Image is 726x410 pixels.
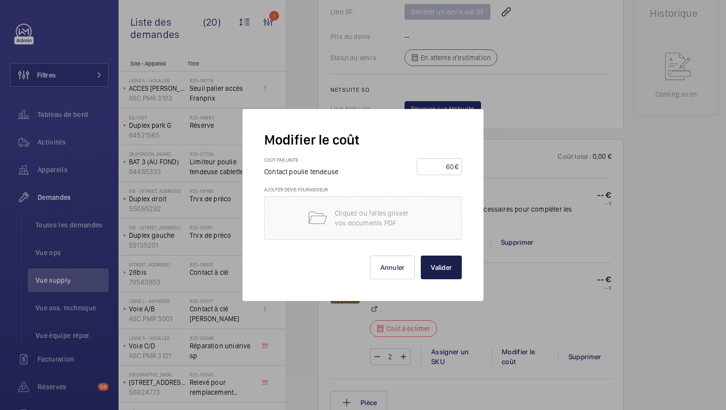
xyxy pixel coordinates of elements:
span: Contact poulie tendeuse [264,168,338,176]
h2: Modifier le coût [264,131,462,149]
input: -- [420,159,455,175]
div: € [455,162,458,172]
button: Valider [421,256,462,279]
h3: Ajouter devis fournisseur [264,186,462,196]
p: Cliquez ou faites glisser vos documents PDF [335,208,419,228]
button: Annuler [370,256,415,279]
h3: Coût par unité [264,157,348,167]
